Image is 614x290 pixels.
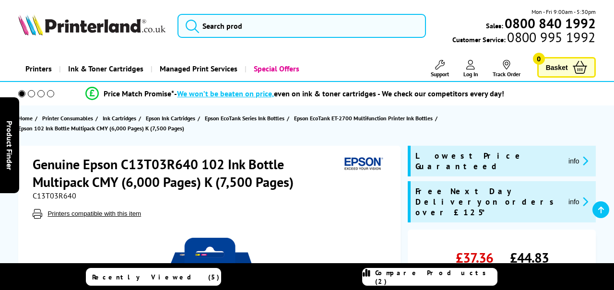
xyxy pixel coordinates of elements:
[493,60,520,78] a: Track Order
[18,14,165,37] a: Printerland Logo
[33,191,76,200] span: C13T03R640
[42,113,93,123] span: Printer Consumables
[68,57,143,81] span: Ink & Toner Cartridges
[174,89,504,98] div: - even on ink & toner cartridges - We check our competitors every day!
[103,113,136,123] span: Ink Cartridges
[205,113,284,123] span: Epson EcoTank Series Ink Bottles
[33,155,340,191] h1: Genuine Epson C13T03R640 102 Ink Bottle Multipack CMY (6,000 Pages) K (7,500 Pages)
[505,14,596,32] b: 0800 840 1992
[205,113,287,123] a: Epson EcoTank Series Ink Bottles
[341,155,385,173] img: Epson
[92,273,220,281] span: Recently Viewed (5)
[177,89,274,98] span: We won’t be beaten on price,
[546,61,568,74] span: Basket
[103,113,139,123] a: Ink Cartridges
[566,196,591,207] button: promo-description
[146,113,195,123] span: Epson Ink Cartridges
[104,89,174,98] span: Price Match Promise*
[5,85,585,102] li: modal_Promise
[86,268,221,286] a: Recently Viewed (5)
[18,14,165,35] img: Printerland Logo
[18,123,184,133] span: Epson 102 Ink Bottle Multipack CMY (6,000 Pages) K (7,500 Pages)
[537,57,596,78] a: Basket 0
[45,209,144,218] button: Printers compatible with this item
[177,14,426,38] input: Search prod
[18,113,35,123] a: Home
[146,113,198,123] a: Epson Ink Cartridges
[18,113,33,123] span: Home
[375,268,497,286] span: Compare Products (2)
[18,123,187,133] a: Epson 102 Ink Bottle Multipack CMY (6,000 Pages) K (7,500 Pages)
[431,70,449,78] span: Support
[566,155,591,166] button: promo-description
[463,70,478,78] span: Log In
[294,113,435,123] a: Epson EcoTank ET-2700 Multifunction Printer Ink Bottles
[245,57,307,81] a: Special Offers
[59,57,151,81] a: Ink & Toner Cartridges
[506,33,595,42] span: 0800 995 1992
[533,53,545,65] span: 0
[294,113,433,123] span: Epson EcoTank ET-2700 Multifunction Printer Ink Bottles
[456,249,493,267] span: £37.36
[415,186,561,218] span: Free Next Day Delivery on orders over £125*
[463,60,478,78] a: Log In
[5,120,14,170] span: Product Finder
[503,19,596,28] a: 0800 840 1992
[431,60,449,78] a: Support
[151,57,245,81] a: Managed Print Services
[486,21,503,30] span: Sales:
[510,249,549,267] span: £44.83
[415,151,561,172] span: Lowest Price Guaranteed
[42,113,95,123] a: Printer Consumables
[362,268,497,286] a: Compare Products (2)
[18,57,59,81] a: Printers
[531,7,596,16] span: Mon - Fri 9:00am - 5:30pm
[452,33,595,44] span: Customer Service:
